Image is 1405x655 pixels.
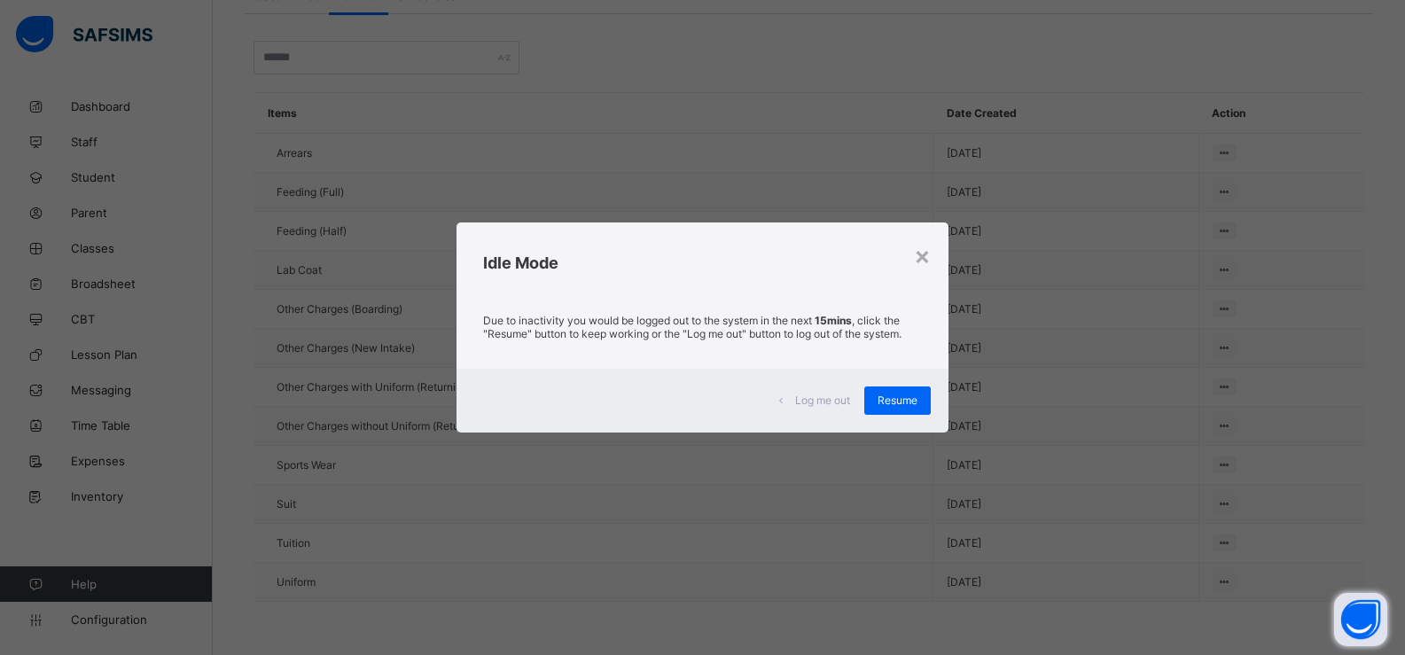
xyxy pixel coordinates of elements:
[878,394,917,407] span: Resume
[914,240,931,270] div: ×
[483,314,922,340] p: Due to inactivity you would be logged out to the system in the next , click the "Resume" button t...
[795,394,850,407] span: Log me out
[815,314,852,327] strong: 15mins
[483,253,922,272] h2: Idle Mode
[1334,593,1387,646] button: Open asap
